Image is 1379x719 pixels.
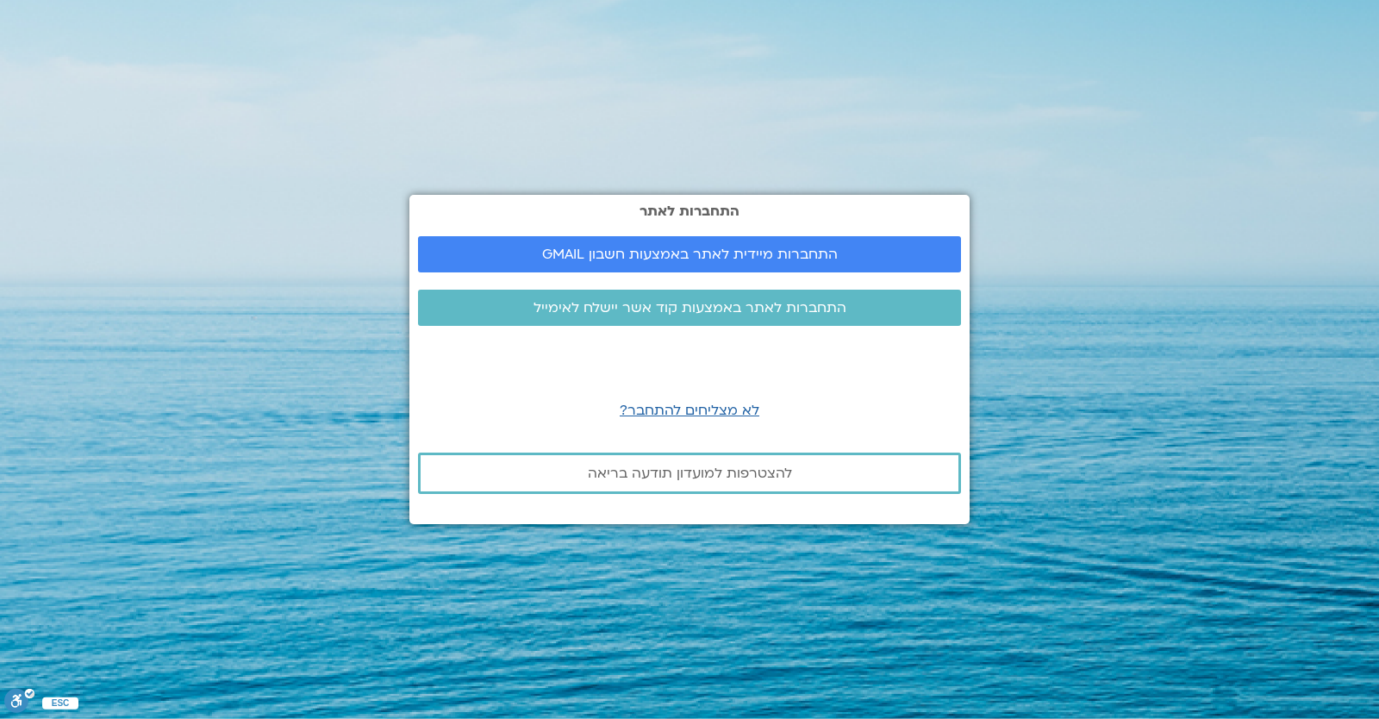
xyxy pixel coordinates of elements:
a: התחברות מיידית לאתר באמצעות חשבון GMAIL [418,236,961,272]
span: התחברות לאתר באמצעות קוד אשר יישלח לאימייל [534,300,846,316]
a: התחברות לאתר באמצעות קוד אשר יישלח לאימייל [418,290,961,326]
h2: התחברות לאתר [418,203,961,219]
span: להצטרפות למועדון תודעה בריאה [588,466,792,481]
span: התחברות מיידית לאתר באמצעות חשבון GMAIL [542,247,838,262]
a: להצטרפות למועדון תודעה בריאה [418,453,961,494]
a: לא מצליחים להתחבר? [620,401,759,420]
